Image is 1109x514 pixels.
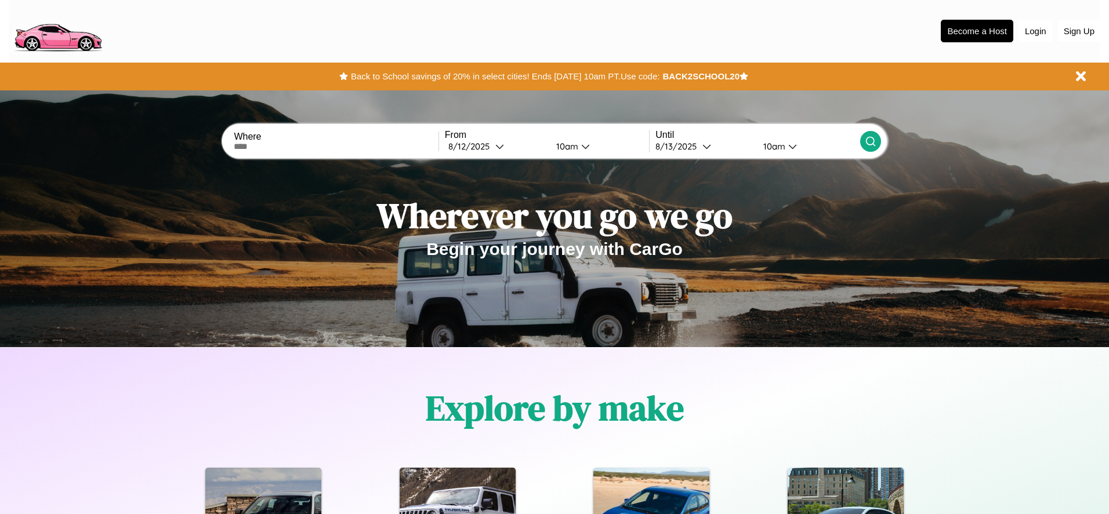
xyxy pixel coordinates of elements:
button: Become a Host [941,20,1013,42]
label: From [445,130,649,140]
div: 8 / 13 / 2025 [655,141,702,152]
label: Where [234,132,438,142]
button: Login [1019,20,1052,42]
b: BACK2SCHOOL20 [662,71,740,81]
button: 10am [547,140,649,152]
button: 10am [754,140,860,152]
div: 10am [758,141,788,152]
img: logo [9,6,107,54]
div: 10am [550,141,581,152]
button: Back to School savings of 20% in select cities! Ends [DATE] 10am PT.Use code: [348,68,662,85]
label: Until [655,130,860,140]
div: 8 / 12 / 2025 [448,141,495,152]
button: Sign Up [1058,20,1100,42]
button: 8/12/2025 [445,140,547,152]
h1: Explore by make [426,384,684,432]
